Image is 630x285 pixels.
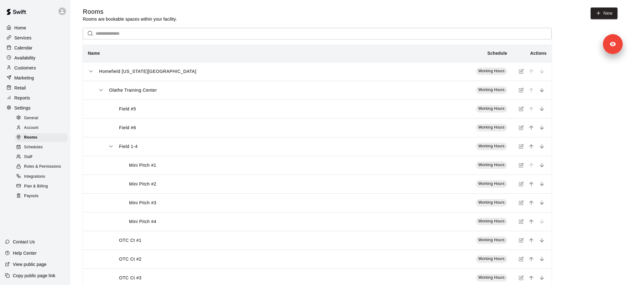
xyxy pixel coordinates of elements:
span: Working Hours [478,163,505,167]
a: Rooms [15,133,70,143]
span: Staff [24,154,32,160]
p: Availability [14,55,36,61]
span: Working Hours [478,144,505,148]
span: Roles & Permissions [24,164,61,170]
button: move item down [537,179,547,189]
a: Calendar [5,43,65,53]
a: Marketing [5,73,65,83]
p: Field #5 [119,106,136,112]
button: move item down [537,123,547,132]
div: Schedules [15,143,68,152]
a: Payouts [15,191,70,201]
a: Roles & Permissions [15,162,70,172]
div: General [15,114,68,123]
button: move item down [537,160,547,170]
button: move item up [527,123,536,132]
p: Mini Pitch #2 [129,181,156,187]
a: Staff [15,152,70,162]
span: Rooms [24,135,37,141]
span: Working Hours [478,219,505,223]
div: Integrations [15,172,68,181]
a: Home [5,23,65,33]
p: OTC Ct #1 [119,237,142,244]
p: Rooms are bookable spaces within your facility. [83,16,177,22]
span: Working Hours [478,106,505,111]
div: Roles & Permissions [15,162,68,171]
button: move item down [537,198,547,207]
a: Integrations [15,172,70,181]
p: Reports [14,95,30,101]
button: move item down [537,236,547,245]
p: Homefield [US_STATE][GEOGRAPHIC_DATA] [99,68,196,75]
span: Working Hours [478,275,505,280]
p: Marketing [14,75,34,81]
button: move item down [537,104,547,114]
button: move item up [527,254,536,264]
p: Field 1-4 [119,143,138,150]
span: Account [24,125,38,131]
p: Calendar [14,45,32,51]
p: Help Center [13,250,37,256]
b: Actions [530,51,547,56]
a: New [591,8,617,19]
a: Schedules [15,143,70,152]
span: Integrations [24,174,45,180]
span: Working Hours [478,200,505,205]
button: move item up [527,273,536,282]
h5: Rooms [83,8,177,16]
p: Olathe Training Center [109,87,157,94]
a: Services [5,33,65,43]
button: move item up [527,198,536,207]
p: Settings [14,105,31,111]
span: Plan & Billing [24,183,48,190]
span: Payouts [24,193,38,199]
div: Plan & Billing [15,182,68,191]
p: Mini Pitch #1 [129,162,156,169]
p: Copy public page link [13,272,55,279]
button: move item up [527,142,536,151]
p: Services [14,35,32,41]
p: Retail [14,85,26,91]
button: move item down [537,85,547,95]
p: OTC Ct #3 [119,275,142,281]
a: Retail [5,83,65,93]
div: Account [15,124,68,132]
b: Schedule [487,51,507,56]
span: Working Hours [478,181,505,186]
p: Field #6 [119,125,136,131]
a: Account [15,123,70,133]
a: General [15,113,70,123]
a: Reports [5,93,65,103]
button: move item down [537,273,547,282]
p: Mini Pitch #4 [129,218,156,225]
button: move item up [527,236,536,245]
button: move item up [527,217,536,226]
button: move item down [537,254,547,264]
span: Working Hours [478,88,505,92]
button: move item up [527,179,536,189]
span: Working Hours [478,125,505,130]
span: Schedules [24,144,43,150]
button: move item down [537,142,547,151]
span: Working Hours [478,69,505,73]
div: Staff [15,153,68,161]
span: Working Hours [478,238,505,242]
a: Plan & Billing [15,181,70,191]
p: Mini Pitch #3 [129,200,156,206]
a: Availability [5,53,65,63]
p: View public page [13,261,47,267]
span: General [24,115,38,121]
div: Settings [5,103,65,113]
b: Name [88,51,100,56]
p: Customers [14,65,36,71]
p: OTC Ct #2 [119,256,142,262]
a: Customers [5,63,65,73]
